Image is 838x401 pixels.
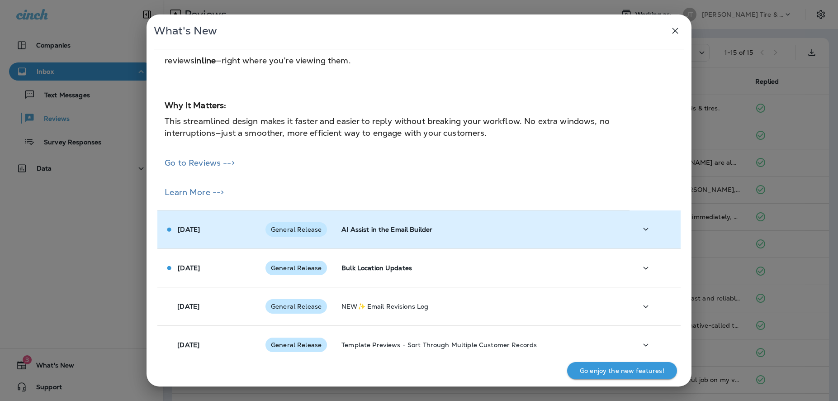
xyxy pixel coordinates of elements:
[165,100,226,110] strong: Why It Matters:
[178,264,200,272] p: [DATE]
[341,341,622,348] p: Template Previews - Sort Through Multiple Customer Records
[177,341,199,348] p: [DATE]
[177,303,199,310] p: [DATE]
[216,55,351,66] span: —right where you’re viewing them.
[341,303,622,310] p: NEW✨ Email Revisions Log
[580,367,664,374] p: Go enjoy the new features!
[194,55,216,66] strong: inline
[265,226,327,233] span: General Release
[567,362,677,379] button: Go enjoy the new features!
[265,303,327,310] span: General Release
[341,264,622,272] p: Bulk Location Updates
[265,341,327,348] span: General Release
[178,226,200,233] p: [DATE]
[265,264,327,272] span: General Release
[341,226,622,233] p: AI Assist in the Email Builder
[165,187,224,197] a: Learn More -->
[154,24,217,38] span: What's New
[165,116,610,138] span: This streamlined design makes it faster and easier to reply without breaking your workflow. No ex...
[165,158,234,168] a: Go to Reviews -->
